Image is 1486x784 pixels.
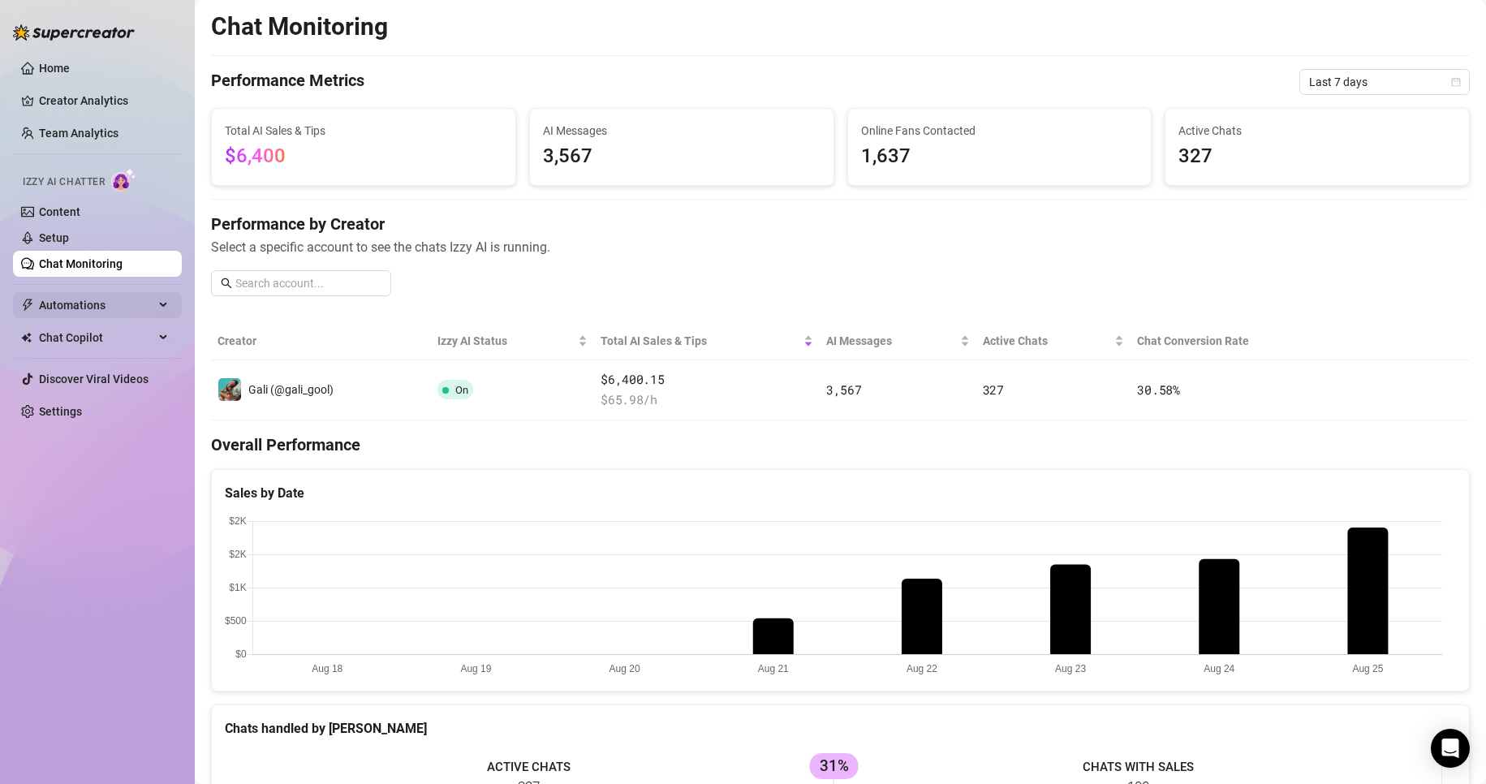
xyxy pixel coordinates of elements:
span: Select a specific account to see the chats Izzy AI is running. [211,237,1470,257]
img: Chat Copilot [21,332,32,343]
span: thunderbolt [21,299,34,312]
span: 327 [983,381,1004,398]
h2: Chat Monitoring [211,11,388,42]
span: $6,400.15 [601,370,813,390]
a: Team Analytics [39,127,118,140]
span: 1,637 [861,141,1139,172]
span: Gali (@gali_gool) [248,383,334,396]
span: Automations [39,292,154,318]
a: Creator Analytics [39,88,169,114]
a: Home [39,62,70,75]
a: Discover Viral Videos [39,373,149,386]
span: 3,567 [826,381,862,398]
img: Gali (@gali_gool) [218,378,241,401]
th: Creator [211,322,431,360]
h4: Performance by Creator [211,213,1470,235]
span: Izzy AI Status [437,332,575,350]
a: Setup [39,231,69,244]
input: Search account... [235,274,381,292]
div: Open Intercom Messenger [1431,729,1470,768]
th: Active Chats [976,322,1131,360]
h4: Overall Performance [211,433,1470,456]
span: Total AI Sales & Tips [225,122,502,140]
span: Active Chats [1178,122,1456,140]
span: Chat Copilot [39,325,154,351]
span: Total AI Sales & Tips [601,332,800,350]
span: AI Messages [543,122,821,140]
span: 327 [1178,141,1456,172]
th: AI Messages [820,322,976,360]
a: Settings [39,405,82,418]
h4: Performance Metrics [211,69,364,95]
span: AI Messages [826,332,957,350]
th: Chat Conversion Rate [1131,322,1344,360]
th: Total AI Sales & Tips [594,322,820,360]
a: Content [39,205,80,218]
img: AI Chatter [111,168,136,192]
th: Izzy AI Status [431,322,594,360]
div: Sales by Date [225,483,1456,503]
span: Online Fans Contacted [861,122,1139,140]
span: $ 65.98 /h [601,390,813,410]
span: On [455,384,468,396]
a: Chat Monitoring [39,257,123,270]
span: 30.58 % [1137,381,1179,398]
span: search [221,278,232,289]
span: Active Chats [983,332,1112,350]
img: logo-BBDzfeDw.svg [13,24,135,41]
span: Last 7 days [1309,70,1460,94]
span: $6,400 [225,144,286,167]
span: Izzy AI Chatter [23,174,105,190]
div: Chats handled by [PERSON_NAME] [225,718,1456,739]
span: 3,567 [543,141,821,172]
span: calendar [1451,77,1461,87]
